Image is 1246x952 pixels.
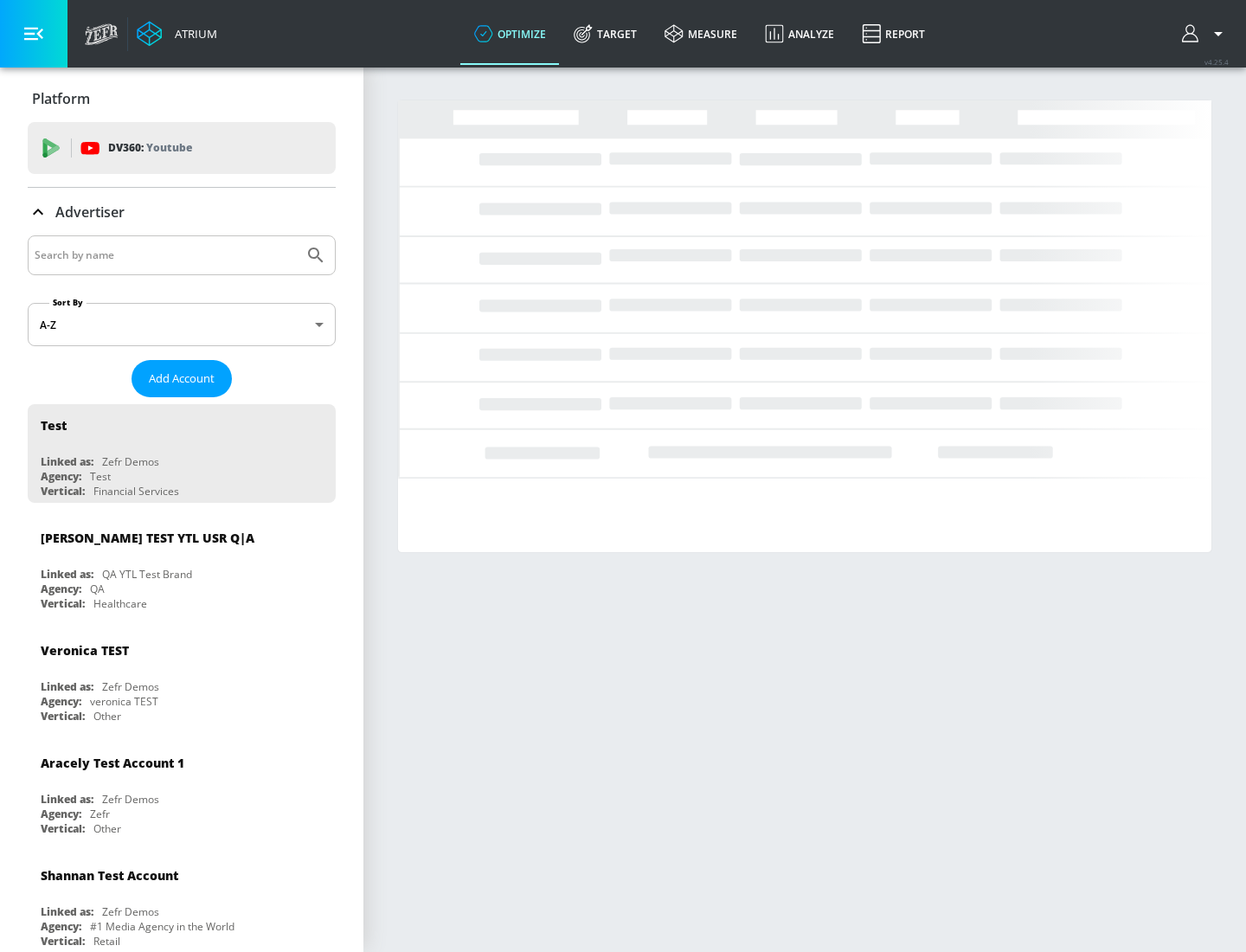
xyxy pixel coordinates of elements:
[41,867,178,884] div: Shannan Test Account
[93,709,121,724] div: Other
[93,596,147,611] div: Healthcare
[90,919,234,934] div: #1 Media Agency in the World
[137,21,217,47] a: Atrium
[28,188,336,236] div: Advertiser
[32,89,90,108] p: Platform
[102,567,192,582] div: QA YTL Test Brand
[41,596,85,611] div: Vertical:
[28,742,336,840] div: Aracely Test Account 1Linked as:Zefr DemosAgency:ZefrVertical:Other
[28,517,336,615] div: [PERSON_NAME] TEST YTL USR Q|ALinked as:QA YTL Test BrandAgency:QAVertical:Healthcare
[102,904,159,919] div: Zefr Demos
[90,807,110,821] div: Zefr
[28,629,336,728] div: Veronica TESTLinked as:Zefr DemosAgency:veronica TESTVertical:Other
[41,904,93,919] div: Linked as:
[41,934,85,949] div: Vertical:
[41,567,93,582] div: Linked as:
[41,642,129,659] div: Veronica TEST
[28,122,336,174] div: DV360: Youtube
[93,934,120,949] div: Retail
[93,484,179,499] div: Financial Services
[41,469,81,484] div: Agency:
[41,709,85,724] div: Vertical:
[28,404,336,503] div: TestLinked as:Zefr DemosAgency:TestVertical:Financial Services
[41,755,184,771] div: Aracely Test Account 1
[751,3,848,65] a: Analyze
[41,807,81,821] div: Agency:
[41,484,85,499] div: Vertical:
[41,454,93,469] div: Linked as:
[102,454,159,469] div: Zefr Demos
[560,3,651,65] a: Target
[41,694,81,709] div: Agency:
[41,582,81,596] div: Agency:
[132,360,232,397] button: Add Account
[90,694,158,709] div: veronica TEST
[146,138,192,157] p: Youtube
[49,297,87,308] label: Sort By
[651,3,751,65] a: measure
[108,138,192,158] p: DV360:
[93,821,121,836] div: Other
[28,303,336,346] div: A-Z
[41,792,93,807] div: Linked as:
[1204,57,1229,67] span: v 4.25.4
[848,3,939,65] a: Report
[460,3,560,65] a: optimize
[35,244,297,267] input: Search by name
[90,582,105,596] div: QA
[102,792,159,807] div: Zefr Demos
[41,919,81,934] div: Agency:
[28,74,336,123] div: Platform
[55,203,125,222] p: Advertiser
[41,417,67,434] div: Test
[41,530,254,546] div: [PERSON_NAME] TEST YTL USR Q|A
[102,679,159,694] div: Zefr Demos
[90,469,111,484] div: Test
[41,679,93,694] div: Linked as:
[168,26,217,42] div: Atrium
[41,821,85,836] div: Vertical:
[149,369,215,389] span: Add Account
